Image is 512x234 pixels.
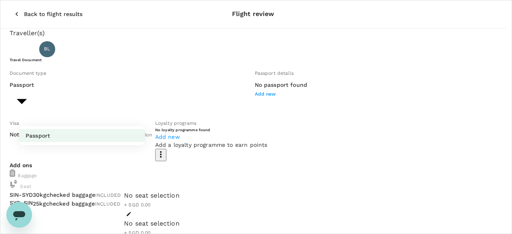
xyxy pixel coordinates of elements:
span: 30kg checked baggage [33,192,95,198]
p: Traveller 1 : [10,45,36,53]
p: SYD - SIN [10,199,33,207]
p: Back to flight results [24,10,82,18]
img: baggage-icon [10,180,18,188]
img: baggage-icon [10,169,15,177]
p: Flight review [232,9,274,19]
p: SIN - SYD [10,191,33,199]
span: + SGD 0.00 [124,202,151,208]
p: Not required [10,130,46,138]
div: Baggage [10,169,496,180]
span: Visa [10,120,20,126]
div: No seat selection [124,191,180,200]
span: 25kg checked baggage [33,200,95,207]
span: Add new [155,134,180,140]
h6: Travel Document [10,57,496,62]
h6: No passport found [255,81,308,90]
span: Passport details [255,70,294,76]
p: Add ons [10,161,496,169]
span: BL [44,45,50,53]
span: Add new [255,91,276,97]
span: Loyalty programs [155,120,196,126]
h6: No loyalty programme found [155,127,268,132]
span: Add a loyalty programme to earn points [155,142,268,148]
p: Passport [26,132,50,140]
p: [PERSON_NAME] Lai [58,44,124,54]
span: INCLUDED [95,192,121,198]
div: Seat [10,180,496,191]
p: Traveller(s) [10,28,496,38]
span: INCLUDED [95,201,120,207]
span: Document type [10,70,46,76]
p: Passport [10,81,34,89]
div: No seat selection [124,219,180,228]
iframe: Button to launch messaging window [6,202,32,228]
